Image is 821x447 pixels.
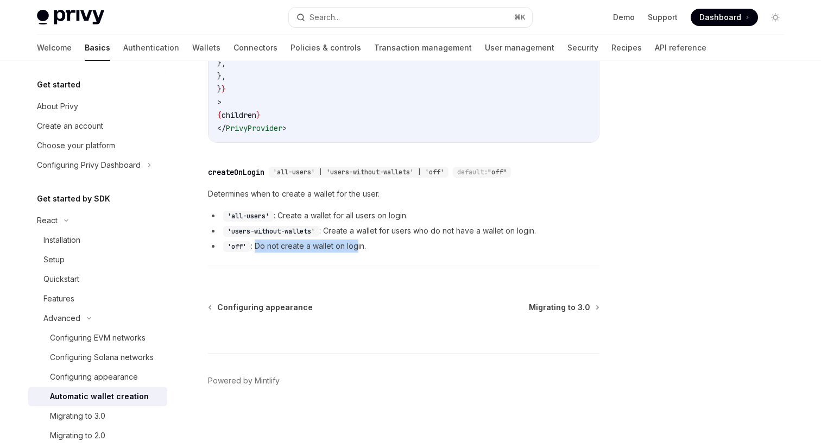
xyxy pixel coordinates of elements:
[28,136,167,155] a: Choose your platform
[50,370,138,383] div: Configuring appearance
[567,35,598,61] a: Security
[43,273,79,286] div: Quickstart
[273,168,444,177] span: 'all-users' | 'users-without-wallets' | 'off'
[217,123,226,133] span: </
[374,35,472,61] a: Transaction management
[282,123,287,133] span: >
[222,84,226,94] span: }
[208,209,599,222] li: : Create a wallet for all users on login.
[37,119,103,133] div: Create an account
[43,253,65,266] div: Setup
[289,8,532,27] button: Search...⌘K
[217,71,226,81] span: },
[28,116,167,136] a: Create an account
[28,328,167,348] a: Configuring EVM networks
[310,11,340,24] div: Search...
[28,155,167,175] button: Configuring Privy Dashboard
[28,230,167,250] a: Installation
[28,309,167,328] button: Advanced
[192,35,220,61] a: Wallets
[233,35,277,61] a: Connectors
[611,35,642,61] a: Recipes
[209,302,313,313] a: Configuring appearance
[50,331,146,344] div: Configuring EVM networks
[217,84,222,94] span: }
[208,187,599,200] span: Determines when to create a wallet for the user.
[37,78,80,91] h5: Get started
[37,192,110,205] h5: Get started by SDK
[123,35,179,61] a: Authentication
[43,312,80,325] div: Advanced
[648,12,678,23] a: Support
[208,375,280,386] a: Powered by Mintlify
[208,167,264,178] div: createOnLogin
[529,302,598,313] a: Migrating to 3.0
[488,168,507,177] span: "off"
[613,12,635,23] a: Demo
[28,367,167,387] a: Configuring appearance
[28,426,167,445] a: Migrating to 2.0
[37,139,115,152] div: Choose your platform
[223,226,319,237] code: 'users-without-wallets'
[223,211,274,222] code: 'all-users'
[457,168,488,177] span: default:
[28,406,167,426] a: Migrating to 3.0
[485,35,554,61] a: User management
[655,35,706,61] a: API reference
[28,387,167,406] a: Automatic wallet creation
[691,9,758,26] a: Dashboard
[208,240,599,253] li: : Do not create a wallet on login.
[28,211,167,230] button: React
[50,429,105,442] div: Migrating to 2.0
[28,250,167,269] a: Setup
[28,289,167,309] a: Features
[43,234,80,247] div: Installation
[217,302,313,313] span: Configuring appearance
[28,269,167,289] a: Quickstart
[50,390,149,403] div: Automatic wallet creation
[37,159,141,172] div: Configuring Privy Dashboard
[529,302,590,313] span: Migrating to 3.0
[37,10,104,25] img: light logo
[226,123,282,133] span: PrivyProvider
[217,97,222,107] span: >
[43,292,74,305] div: Features
[208,224,599,237] li: : Create a wallet for users who do not have a wallet on login.
[50,410,105,423] div: Migrating to 3.0
[217,110,222,120] span: {
[28,97,167,116] a: About Privy
[256,110,261,120] span: }
[37,35,72,61] a: Welcome
[85,35,110,61] a: Basics
[223,241,251,252] code: 'off'
[290,35,361,61] a: Policies & controls
[50,351,154,364] div: Configuring Solana networks
[217,58,226,68] span: },
[514,13,526,22] span: ⌘ K
[37,214,58,227] div: React
[222,110,256,120] span: children
[699,12,741,23] span: Dashboard
[28,348,167,367] a: Configuring Solana networks
[37,100,78,113] div: About Privy
[767,9,784,26] button: Toggle dark mode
